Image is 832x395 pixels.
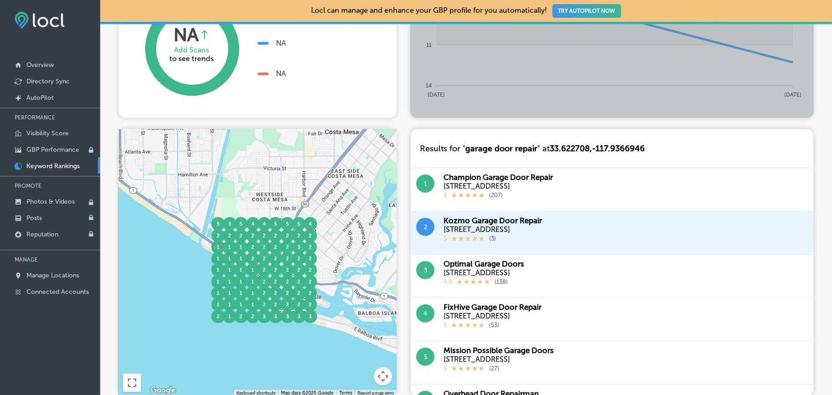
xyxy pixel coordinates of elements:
div: 5 Stars [451,190,485,200]
div: FixHive Garage Door Repair [444,303,541,312]
div: 5 Stars [451,234,485,243]
div: 4.9 Stars [457,277,490,287]
div: Kozmo Garage Door Repair [444,216,542,225]
p: Directory Sync [26,77,70,85]
p: ( 27 ) [489,365,499,373]
div: 5 Stars [451,364,485,373]
div: Results for " " at [411,129,654,168]
p: Visibility Score [26,129,69,137]
p: Photos & Videos [26,198,75,205]
div: 5 Stars [451,320,485,330]
div: to see trends [167,46,217,63]
p: Reputation [26,231,58,238]
button: 2 [416,218,434,236]
span: 33.622708 , -117.9366946 [550,144,645,154]
button: 5 [416,348,434,366]
div: Optimal Garage Doors [444,259,524,268]
button: 1 [416,174,434,193]
div: [STREET_ADDRESS] [444,182,553,190]
p: ( 138 ) [495,278,508,287]
p: ( 3 ) [489,235,496,243]
div: [STREET_ADDRESS] [444,355,554,364]
button: Map camera controls [374,367,392,385]
p: AutoPilot [26,94,54,102]
p: 5 [444,192,447,200]
p: Manage Locations [26,272,79,279]
p: ( 207 ) [489,192,503,200]
p: 5 [444,235,447,243]
p: ( 53 ) [489,322,499,330]
div: Mission Possible Garage Doors [444,346,554,355]
img: fda3e92497d09a02dc62c9cd864e3231.png [15,12,65,29]
p: 5 [444,322,447,330]
div: [STREET_ADDRESS] [444,268,524,277]
button: 4 [416,304,434,323]
p: Posts [26,214,42,222]
p: 4.9 [444,278,452,287]
div: Champion Garage Door Repair [444,173,553,182]
p: Overview [26,61,54,69]
button: 3 [416,261,434,279]
p: Keyword Rankings [26,162,80,170]
div: NA [174,24,199,46]
p: 5 [444,365,447,373]
p: GBP Performance [26,146,79,154]
span: garage door repair [465,144,537,154]
div: Add Scans [167,46,217,54]
div: [STREET_ADDRESS] [444,312,541,320]
button: Toggle fullscreen view [123,374,141,392]
p: Connected Accounts [26,288,89,296]
div: [STREET_ADDRESS] [444,225,542,234]
button: TRY AUTOPILOT NOW [552,4,621,18]
div: NA [276,39,286,47]
div: NA [276,69,286,78]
